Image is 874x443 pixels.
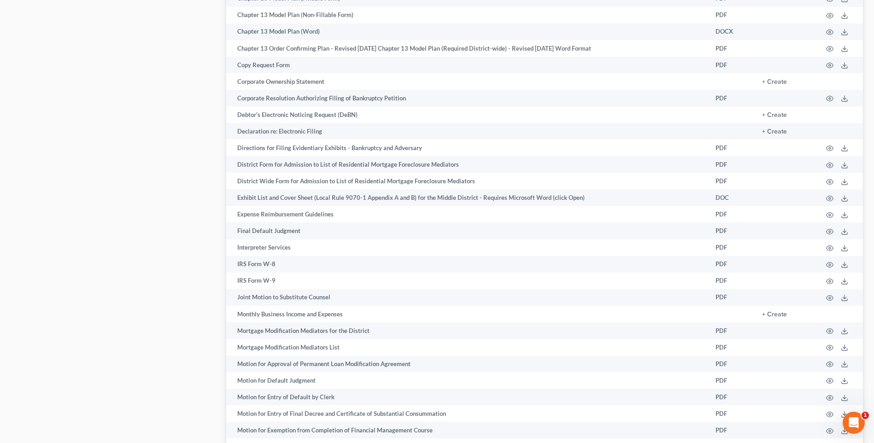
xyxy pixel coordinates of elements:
[762,311,787,318] button: + Create
[226,206,708,222] td: Expense Reimbursement Guidelines
[226,73,708,90] td: Corporate Ownership Statement
[708,256,755,273] td: PDF
[708,239,755,256] td: PDF
[226,189,708,206] td: Exhibit List and Cover Sheet (Local Rule 9070-1 Appendix A and B) for the Middle District - Requi...
[708,422,755,438] td: PDF
[708,372,755,389] td: PDF
[708,389,755,405] td: PDF
[226,123,708,140] td: Declaration re: Electronic Filing
[708,222,755,239] td: PDF
[226,57,708,73] td: Copy Request Form
[708,339,755,356] td: PDF
[226,389,708,405] td: Motion for Entry of Default by Clerk
[708,206,755,222] td: PDF
[708,156,755,173] td: PDF
[226,372,708,389] td: Motion for Default Judgment
[708,57,755,73] td: PDF
[226,289,708,306] td: Joint Motion to Substitute Counsel
[708,173,755,189] td: PDF
[708,40,755,57] td: PDF
[708,140,755,156] td: PDF
[708,289,755,306] td: PDF
[226,90,708,106] td: Corporate Resolution Authorizing Filing of Bankruptcy Petition
[226,140,708,156] td: Directions for Filing Evidentiary Exhibits - Bankruptcy and Adversary
[708,23,755,40] td: DOCX
[762,128,787,135] button: + Create
[226,106,708,123] td: Debtor's Electronic Noticing Request (DeBN)
[226,156,708,173] td: District Form for Admission to List of Residential Mortgage Foreclosure Mediators
[226,422,708,438] td: Motion for Exemption from Completion of Financial Management Course
[708,356,755,372] td: PDF
[226,23,708,40] td: Chapter 13 Model Plan (Word)
[843,412,865,434] iframe: Intercom live chat
[226,222,708,239] td: Final Default Judgment
[226,239,708,256] td: Interpreter Services
[708,7,755,23] td: PDF
[226,7,708,23] td: Chapter 13 Model Plan (Non-Fillable Form)
[226,306,708,322] td: Monthly Business Income and Expenses
[762,79,787,85] button: + Create
[708,405,755,422] td: PDF
[226,339,708,356] td: Mortgage Modification Mediators List
[708,273,755,289] td: PDF
[708,322,755,339] td: PDF
[762,112,787,118] button: + Create
[226,273,708,289] td: IRS Form W-9
[708,90,755,106] td: PDF
[226,256,708,273] td: IRS Form W-8
[226,405,708,422] td: Motion for Entry of Final Decree and Certificate of Substantial Consummation
[708,189,755,206] td: DOC
[226,356,708,372] td: Motion for Approval of Permanent Loan Modification Agreement
[862,412,869,419] span: 1
[226,40,708,57] td: Chapter 13 Order Confirming Plan - Revised [DATE] Chapter 13 Model Plan (Required District-wide) ...
[226,322,708,339] td: Mortgage Modification Mediators for the District
[226,173,708,189] td: District Wide Form for Admission to List of Residential Mortgage Foreclosure Mediators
